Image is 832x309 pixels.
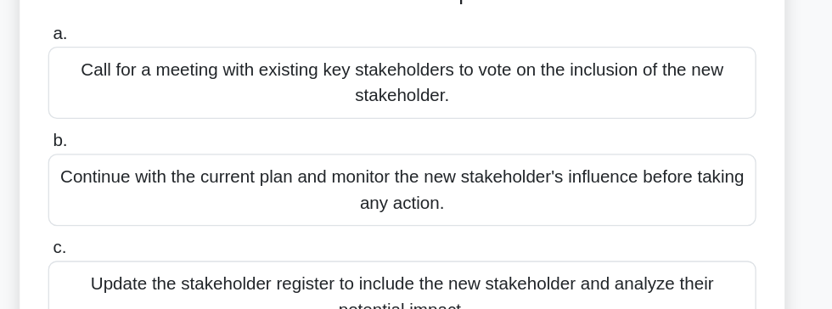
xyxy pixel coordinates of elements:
div: Continue with the current plan and monitor the new stakeholder's influence before taking any action. [141,120,691,176]
span: c. [144,185,155,199]
span: b. [144,102,155,116]
div: Call for a meeting with existing key stakeholders to vote on the inclusion of the new stakeholder. [141,37,691,93]
span: d. [144,268,155,283]
div: Update the stakeholder register to include the new stakeholder and analyze their potential impact. [141,203,691,259]
span: a. [144,19,155,33]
